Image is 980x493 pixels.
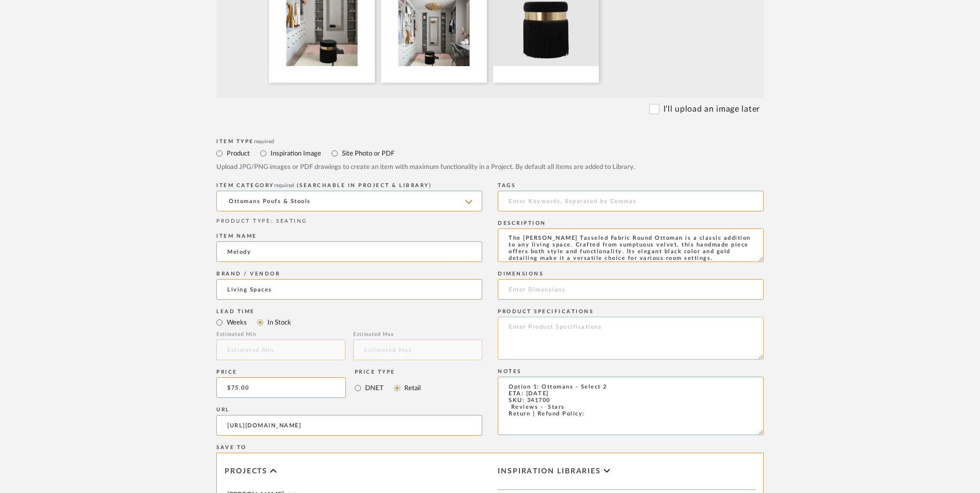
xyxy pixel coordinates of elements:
[216,309,482,315] div: Lead Time
[498,279,764,300] input: Enter Dimensions
[498,220,764,226] div: Description
[663,103,760,115] label: I'll upload an image later
[270,148,321,159] label: Inspiration Image
[498,309,764,315] div: Product Specifications
[498,191,764,211] input: Enter Keywords, Separated by Commas
[353,340,482,360] input: Estimated Max
[216,407,482,413] div: URL
[225,467,267,476] span: Projects
[216,218,482,225] div: PRODUCT TYPE
[355,377,421,398] mat-radio-group: Select price type
[274,183,294,188] span: required
[353,331,482,337] div: Estimated Max
[498,467,601,476] span: Inspiration libraries
[216,191,482,211] input: Type a category to search and select
[216,241,482,262] input: Enter Name
[498,182,764,189] div: Tags
[266,317,291,328] label: In Stock
[498,368,764,375] div: Notes
[216,271,482,277] div: Brand / Vendor
[216,147,764,160] mat-radio-group: Select item type
[216,340,345,360] input: Estimated Min
[216,444,764,451] div: Save To
[226,148,250,159] label: Product
[297,183,432,188] span: (Searchable in Project & Library)
[498,271,764,277] div: Dimensions
[216,233,482,239] div: Item name
[403,382,421,394] label: Retail
[364,382,384,394] label: DNET
[216,415,482,436] input: Enter URL
[216,377,346,398] input: Enter DNET Price
[226,317,247,328] label: Weeks
[216,331,345,337] div: Estimated Min
[216,182,482,189] div: ITEM CATEGORY
[341,148,394,159] label: Site Photo or PDF
[271,219,307,224] span: : SEATING
[216,138,764,145] div: Item Type
[216,279,482,300] input: Unknown
[355,369,421,375] div: Price Type
[254,139,274,144] span: required
[216,316,482,329] mat-radio-group: Select item type
[216,369,346,375] div: Price
[216,162,764,173] div: Upload JPG/PNG images or PDF drawings to create an item with maximum functionality in a Project. ...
